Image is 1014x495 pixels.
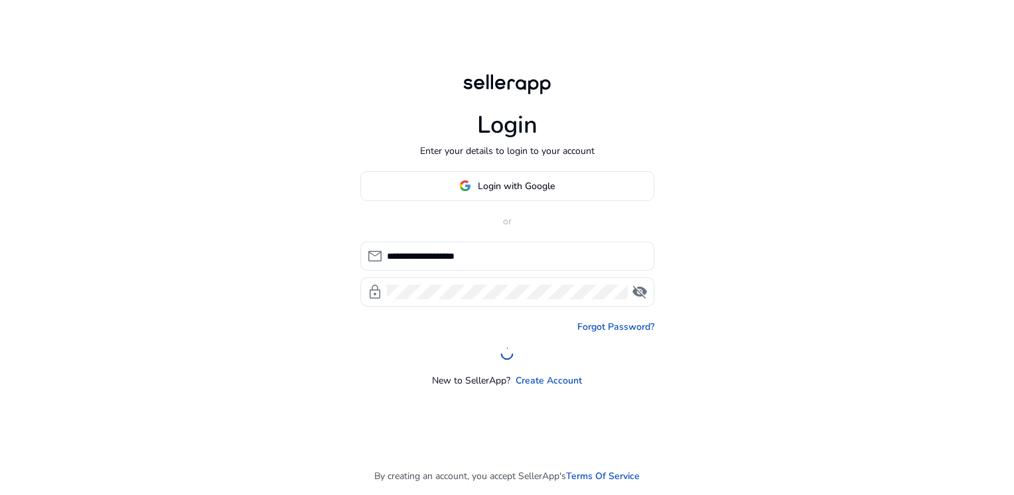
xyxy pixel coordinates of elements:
[367,284,383,300] span: lock
[360,171,654,201] button: Login with Google
[478,179,555,193] span: Login with Google
[459,180,471,192] img: google-logo.svg
[420,144,595,158] p: Enter your details to login to your account
[360,214,654,228] p: or
[516,374,582,388] a: Create Account
[577,320,654,334] a: Forgot Password?
[632,284,648,300] span: visibility_off
[432,374,510,388] p: New to SellerApp?
[477,111,538,139] h1: Login
[367,248,383,264] span: mail
[566,469,640,483] a: Terms Of Service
